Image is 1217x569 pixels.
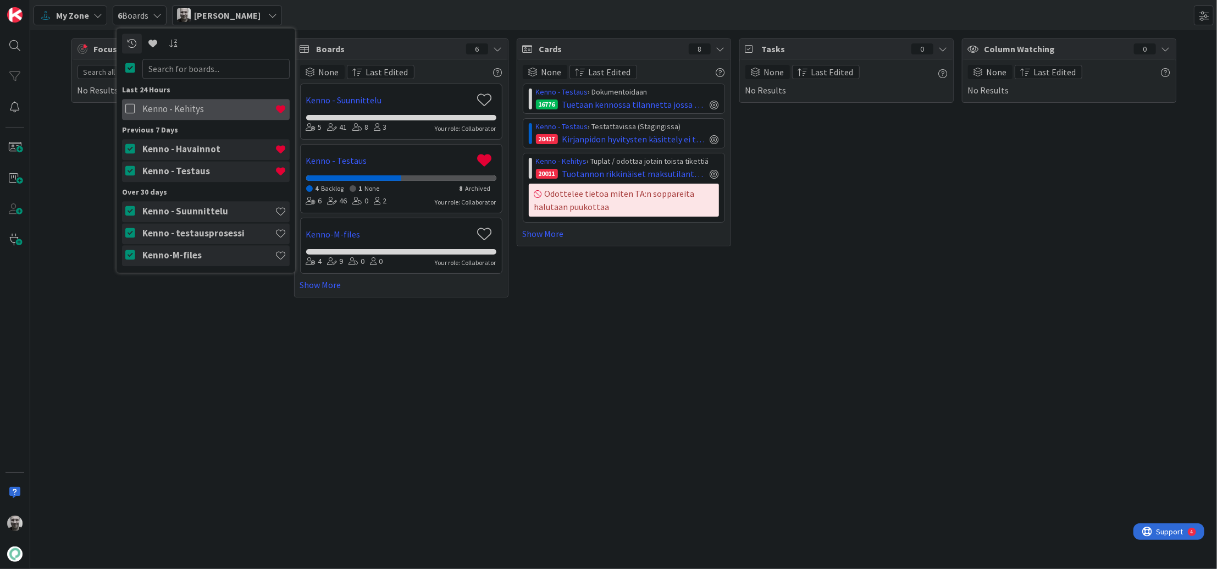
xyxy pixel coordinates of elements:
a: Kenno-M-files [306,228,473,241]
span: None [319,65,339,79]
div: › Testattavissa (Stagingissa) [536,121,719,132]
div: › Dokumentoidaan [536,86,719,98]
span: None [365,184,380,192]
div: No Results [968,65,1170,97]
div: No Results [745,65,948,97]
div: 0 [911,43,933,54]
a: Kenno - Kehitys [536,156,587,166]
h4: Kenno - testausprosessi [142,228,275,239]
div: 0 [349,256,365,268]
a: Kenno - Testaus [536,87,588,97]
span: Focus [94,42,235,56]
div: 2 [374,195,387,207]
span: None [541,65,562,79]
div: 8 [353,121,369,134]
div: 4 [57,4,60,13]
div: Over 30 days [122,186,290,198]
div: 4 [306,256,322,268]
span: Cards [539,42,683,56]
button: Last Edited [347,65,414,79]
span: Column Watching [984,42,1129,56]
img: JH [177,8,191,22]
img: Visit kanbanzone.com [7,7,23,23]
span: Last Edited [589,65,631,79]
a: Show More [300,278,502,291]
img: avatar [7,546,23,562]
div: Previous 7 Days [122,124,290,136]
div: 0 [353,195,369,207]
div: 5 [306,121,322,134]
div: No Results [78,65,280,97]
span: Archived [466,184,491,192]
a: Kenno - Testaus [536,121,588,131]
span: Tuotannon rikkinäiset maksutilanteet (8 kpl) [562,167,706,180]
button: Last Edited [1015,65,1082,79]
div: Your role: Collaborator [435,124,496,134]
a: Kenno - Suunnittelu [306,93,473,107]
span: My Zone [56,9,89,22]
div: 6 [466,43,488,54]
span: 1 [359,184,362,192]
h4: Kenno - Suunnittelu [142,206,275,217]
b: 6 [118,10,122,21]
span: Kirjanpidon hyvitysten käsittely ei toimi oikein [562,132,706,146]
span: 4 [316,184,319,192]
span: Last Edited [366,65,408,79]
span: None [987,65,1007,79]
span: Boards [317,42,461,56]
h4: Kenno - Havainnot [142,144,275,155]
input: Search all cards and tasks... [78,65,265,79]
div: Odottelee tietoa miten TA:n soppareita halutaan puukottaa [529,184,719,217]
span: Tasks [762,42,906,56]
div: 41 [328,121,347,134]
button: Last Edited [569,65,637,79]
span: [PERSON_NAME] [194,9,261,22]
h4: Kenno - Testaus [142,166,275,177]
div: 16776 [536,100,558,109]
div: Your role: Collaborator [435,258,496,268]
span: 8 [460,184,463,192]
a: Show More [523,227,725,240]
div: › Tuplat / odottaa jotain toista tikettiä [536,156,719,167]
div: 0 [370,256,383,268]
div: 6 [306,195,322,207]
span: Last Edited [811,65,854,79]
div: 46 [328,195,347,207]
a: Kenno - Testaus [306,154,473,167]
span: Support [23,2,50,15]
div: Last 24 Hours [122,84,290,96]
div: 20011 [536,169,558,179]
div: 3 [374,121,387,134]
div: Your role: Collaborator [435,197,496,207]
div: 0 [1134,43,1156,54]
h4: Kenno - Kehitys [142,104,275,115]
img: JH [7,516,23,531]
input: Search for boards... [142,59,290,79]
div: 8 [689,43,711,54]
span: Backlog [322,184,344,192]
span: Last Edited [1034,65,1076,79]
span: None [764,65,784,79]
div: 9 [328,256,344,268]
h4: Kenno-M-files [142,250,275,261]
button: Last Edited [792,65,860,79]
span: Boards [118,9,148,22]
div: 20417 [536,134,558,144]
span: Tuetaan kennossa tilannetta jossa "normaali" asomaksulaji ja ei maksettuja asomaksuja/luopumisia [562,98,706,111]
